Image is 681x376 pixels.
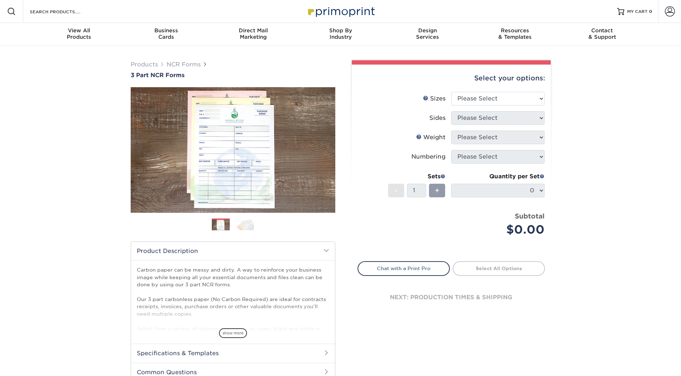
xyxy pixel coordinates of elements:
[358,65,545,92] div: Select your options:
[411,152,446,161] div: Numbering
[471,23,559,46] a: Resources& Templates
[131,344,335,362] h2: Specifications & Templates
[559,27,646,34] span: Contact
[649,9,652,14] span: 0
[384,23,471,46] a: DesignServices
[627,9,648,15] span: MY CART
[36,27,123,40] div: Products
[395,185,398,196] span: -
[297,23,384,46] a: Shop ByIndustry
[559,27,646,40] div: & Support
[131,242,335,260] h2: Product Description
[297,27,384,40] div: Industry
[429,114,446,122] div: Sides
[236,218,254,231] img: NCR Forms 02
[122,27,210,34] span: Business
[131,79,335,221] img: 3 Part NCR Forms 01
[435,185,439,196] span: +
[305,4,377,19] img: Primoprint
[167,61,201,68] a: NCR Forms
[122,27,210,40] div: Cards
[210,23,297,46] a: Direct MailMarketing
[212,219,230,231] img: NCR Forms 01
[453,261,545,276] a: Select All Options
[297,27,384,34] span: Shop By
[210,27,297,40] div: Marketing
[388,172,446,181] div: Sets
[137,266,329,354] p: Carbon paper can be messy and dirty. A way to reinforce your business image while keeping all you...
[416,133,446,142] div: Weight
[515,212,545,220] strong: Subtotal
[457,221,545,238] div: $0.00
[384,27,471,40] div: Services
[131,72,185,79] span: 3 Part NCR Forms
[219,328,247,338] span: show more
[423,94,446,103] div: Sizes
[210,27,297,34] span: Direct Mail
[36,27,123,34] span: View All
[29,7,99,16] input: SEARCH PRODUCTS.....
[122,23,210,46] a: BusinessCards
[559,23,646,46] a: Contact& Support
[358,276,545,319] div: next: production times & shipping
[384,27,471,34] span: Design
[471,27,559,34] span: Resources
[358,261,450,276] a: Chat with a Print Pro
[471,27,559,40] div: & Templates
[131,61,158,68] a: Products
[36,23,123,46] a: View AllProducts
[451,172,545,181] div: Quantity per Set
[131,72,335,79] a: 3 Part NCR Forms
